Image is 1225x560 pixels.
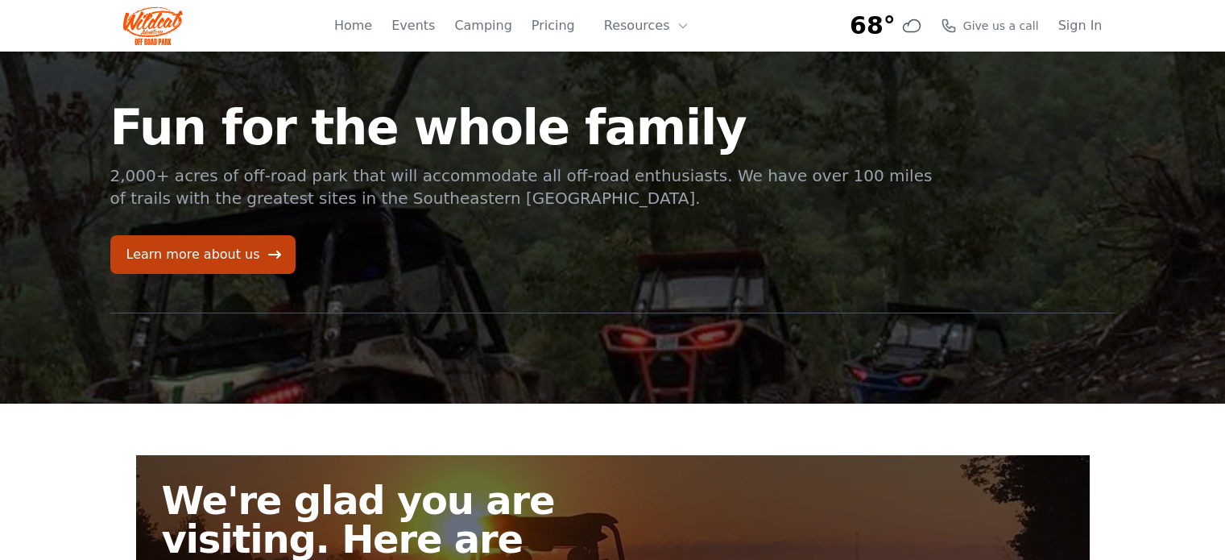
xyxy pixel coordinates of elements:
[391,16,435,35] a: Events
[594,10,699,42] button: Resources
[334,16,372,35] a: Home
[1058,16,1103,35] a: Sign In
[454,16,511,35] a: Camping
[110,235,296,274] a: Learn more about us
[850,11,896,40] span: 68°
[123,6,184,45] img: Wildcat Logo
[110,103,935,151] h1: Fun for the whole family
[941,18,1039,34] a: Give us a call
[532,16,575,35] a: Pricing
[963,18,1039,34] span: Give us a call
[110,164,935,209] p: 2,000+ acres of off-road park that will accommodate all off-road enthusiasts. We have over 100 mi...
